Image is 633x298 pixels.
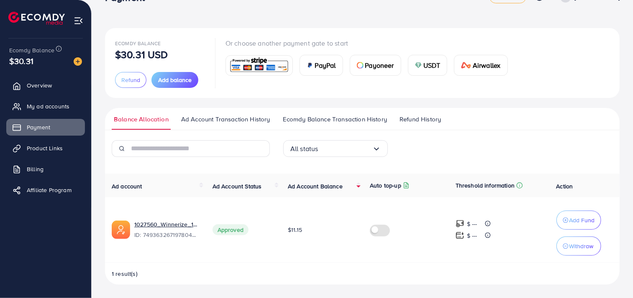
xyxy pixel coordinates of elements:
div: <span class='underline'>1027560_Winnerize_1744747938584</span></br>7493632671978045448 [134,220,199,239]
p: Withdraw [569,241,594,251]
p: $30.31 USD [115,49,168,59]
span: Overview [27,81,52,90]
span: Payment [27,123,50,131]
span: Ad Account Status [213,182,262,190]
a: cardUSDT [408,55,448,76]
p: Threshold information [456,180,515,190]
button: Add balance [151,72,198,88]
a: 1027560_Winnerize_1744747938584 [134,220,199,229]
img: card [415,62,422,69]
img: card [228,57,290,74]
img: top-up amount [456,219,464,228]
iframe: Chat [597,260,627,292]
span: My ad accounts [27,102,69,110]
span: Billing [27,165,44,173]
span: ID: 7493632671978045448 [134,231,199,239]
span: 1 result(s) [112,270,138,278]
div: Search for option [283,140,388,157]
a: Payment [6,119,85,136]
span: Ecomdy Balance [9,46,54,54]
span: Airwallex [473,60,500,70]
p: $ --- [467,231,477,241]
button: Refund [115,72,146,88]
span: Ecomdy Balance Transaction History [283,115,387,124]
span: Refund History [400,115,441,124]
img: ic-ads-acc.e4c84228.svg [112,221,130,239]
span: USDT [423,60,441,70]
span: All status [290,142,318,155]
span: Affiliate Program [27,186,72,194]
span: Product Links [27,144,63,152]
a: Billing [6,161,85,177]
input: Search for option [318,142,372,155]
span: $30.31 [9,55,33,67]
a: cardAirwallex [454,55,507,76]
span: Action [556,182,573,190]
span: Add balance [158,76,192,84]
span: Ad Account Balance [288,182,343,190]
button: Withdraw [556,236,601,256]
span: Refund [121,76,140,84]
img: logo [8,12,65,25]
button: Add Fund [556,211,601,230]
img: top-up amount [456,231,464,240]
img: card [357,62,364,69]
p: Add Fund [569,215,595,225]
a: cardPayoneer [350,55,401,76]
a: My ad accounts [6,98,85,115]
p: Or choose another payment gate to start [226,38,515,48]
p: $ --- [467,219,477,229]
a: Affiliate Program [6,182,85,198]
a: cardPayPal [300,55,343,76]
img: card [461,62,471,69]
span: Ad account [112,182,142,190]
span: Ecomdy Balance [115,40,161,47]
span: PayPal [315,60,336,70]
a: Product Links [6,140,85,157]
span: Ad Account Transaction History [181,115,270,124]
a: Overview [6,77,85,94]
span: Approved [213,224,249,235]
a: card [226,55,293,76]
span: Payoneer [365,60,394,70]
p: Auto top-up [370,180,401,190]
img: card [307,62,313,69]
img: image [74,57,82,66]
span: Balance Allocation [114,115,169,124]
span: $11.15 [288,226,302,234]
img: menu [74,16,83,26]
